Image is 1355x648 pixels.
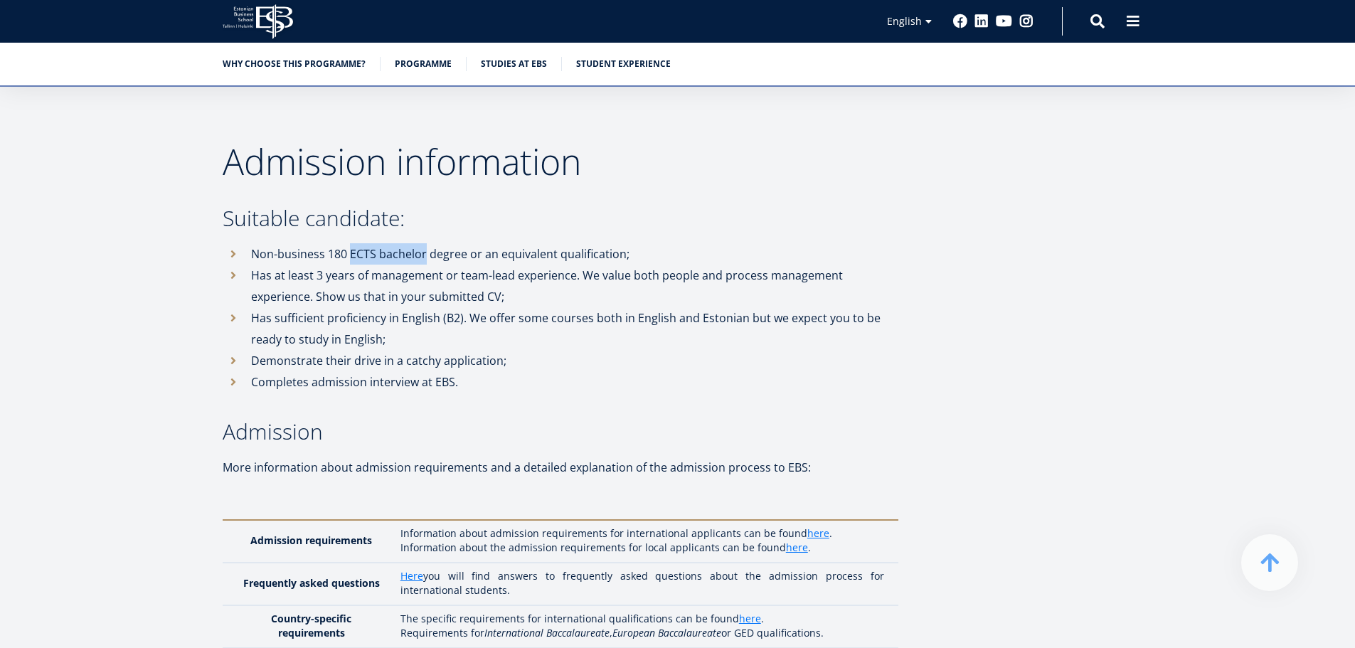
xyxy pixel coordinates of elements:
[400,612,884,626] p: The specific requirements for international qualifications can be found .
[223,57,366,71] a: Why choose this programme?
[612,626,721,639] em: European Baccalaureate
[223,421,898,442] h3: Admission
[223,208,898,229] h3: Suitable candidate:
[4,235,13,245] input: Technology Innovation MBA
[338,1,383,14] span: Last Name
[400,569,423,583] a: Here
[739,612,761,626] a: here
[953,14,967,28] a: Facebook
[223,307,898,350] li: Has sufficient proficiency in English (B2). We offer some courses both in English and Estonian bu...
[16,235,137,248] span: Technology Innovation MBA
[223,265,898,307] li: Has at least 3 years of management or team-lead experience. We value both people and process mana...
[16,198,132,211] span: One-year MBA (in Estonian)
[484,626,610,639] em: International Baccalaureate
[576,57,671,71] a: Student experience
[400,526,884,541] p: Information about admission requirements for international applicants can be found .
[4,198,13,208] input: One-year MBA (in Estonian)
[400,626,884,640] p: Requirements for , or GED qualifications.
[393,563,898,605] td: you will find answers to frequently asked questions about the admission process for international...
[996,14,1012,28] a: Youtube
[271,612,351,639] strong: Country-specific requirements
[223,371,898,393] li: Completes admission interview at EBS.
[1019,14,1033,28] a: Instagram
[223,144,898,179] h2: Admission information
[4,217,13,226] input: Two-year MBA
[250,533,372,547] strong: Admission requirements
[251,243,898,265] p: Non-business 180 ECTS bachelor degree or an equivalent qualification;
[16,216,78,229] span: Two-year MBA
[223,350,898,371] li: Demonstrate their drive in a catchy application;
[223,457,898,478] p: More information about admission requirements and a detailed explanation of the admission process...
[395,57,452,71] a: Programme
[974,14,989,28] a: Linkedin
[807,526,829,541] a: here
[481,57,547,71] a: Studies at EBS
[786,541,808,555] a: here
[243,576,380,590] strong: Frequently asked questions
[400,541,884,555] p: Information about the admission requirements for local applicants can be found .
